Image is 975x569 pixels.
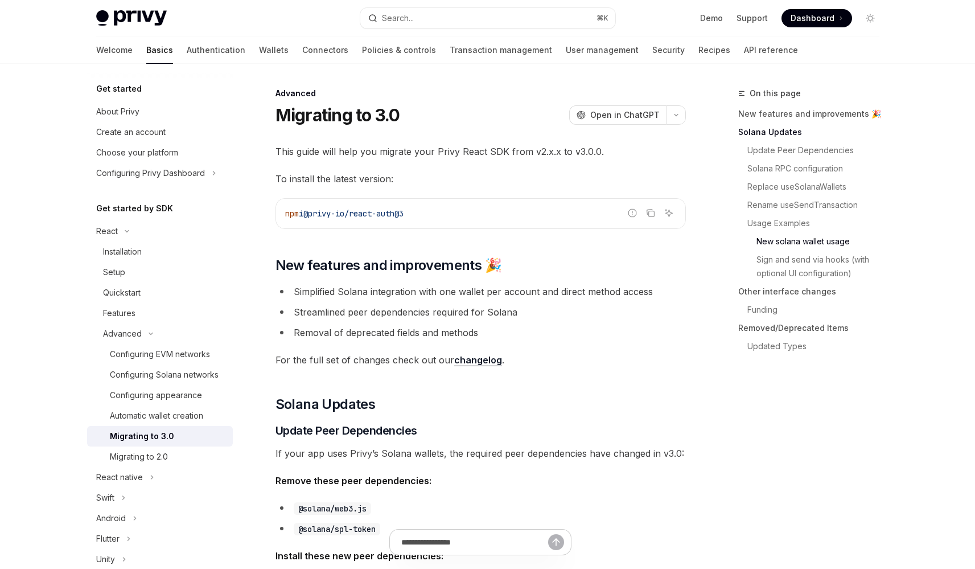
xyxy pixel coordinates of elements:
[110,347,210,361] div: Configuring EVM networks
[87,324,233,344] button: Toggle Advanced section
[362,36,436,64] a: Policies & controls
[110,388,202,402] div: Configuring appearance
[87,508,233,529] button: Toggle Android section
[87,406,233,426] a: Automatic wallet creation
[738,283,888,301] a: Other interface changes
[738,232,888,251] a: New solana wallet usage
[87,344,233,365] a: Configuring EVM networks
[625,206,640,220] button: Report incorrect code
[96,224,118,238] div: React
[87,241,233,262] a: Installation
[738,214,888,232] a: Usage Examples
[738,141,888,159] a: Update Peer Dependencies
[110,409,203,423] div: Automatic wallet creation
[302,36,348,64] a: Connectors
[698,36,730,64] a: Recipes
[96,166,205,180] div: Configuring Privy Dashboard
[737,13,768,24] a: Support
[146,36,173,64] a: Basics
[596,14,608,23] span: ⌘ K
[103,286,141,300] div: Quickstart
[275,304,686,320] li: Streamlined peer dependencies required for Solana
[303,208,404,219] span: @privy-io/react-auth@3
[275,475,431,486] strong: Remove these peer dependencies:
[275,144,686,159] span: This guide will help you migrate your Privy React SDK from v2.x.x to v3.0.0.
[87,101,233,122] a: About Privy
[96,125,166,139] div: Create an account
[294,502,371,515] code: @solana/web3.js
[643,206,658,220] button: Copy the contents from the code block
[87,365,233,385] a: Configuring Solana networks
[96,202,173,215] h5: Get started by SDK
[738,123,888,141] a: Solana Updates
[87,303,233,324] a: Features
[87,488,233,508] button: Toggle Swift section
[454,354,502,366] a: changelog
[275,395,376,414] span: Solana Updates
[87,467,233,488] button: Toggle React native section
[738,251,888,283] a: Sign and send via hooks (with optional UI configuration)
[87,163,233,183] button: Toggle Configuring Privy Dashboard section
[275,284,686,300] li: Simplified Solana integration with one wallet per account and direct method access
[96,491,114,505] div: Swift
[382,11,414,25] div: Search...
[110,429,174,443] div: Migrating to 3.0
[275,256,501,275] span: New features and improvements 🎉
[110,368,219,382] div: Configuring Solana networks
[791,13,834,24] span: Dashboard
[96,552,115,566] div: Unity
[87,262,233,283] a: Setup
[275,445,686,461] span: If your app uses Privy’s Solana wallets, the required peer dependencies have changed in v3.0:
[96,532,120,546] div: Flutter
[187,36,245,64] a: Authentication
[87,426,233,447] a: Migrating to 3.0
[103,306,135,320] div: Features
[103,245,142,259] div: Installation
[275,88,686,99] div: Advanced
[590,109,660,121] span: Open in ChatGPT
[275,325,686,341] li: Removal of deprecated fields and methods
[738,105,888,123] a: New features and improvements 🎉
[566,36,639,64] a: User management
[275,352,686,368] span: For the full set of changes check out our .
[110,450,168,464] div: Migrating to 2.0
[275,105,400,125] h1: Migrating to 3.0
[569,105,667,125] button: Open in ChatGPT
[738,319,888,337] a: Removed/Deprecated Items
[275,171,686,187] span: To install the latest version:
[285,208,299,219] span: npm
[275,423,417,439] span: Update Peer Dependencies
[700,13,723,24] a: Demo
[548,534,564,550] button: Send message
[781,9,852,27] a: Dashboard
[661,206,676,220] button: Ask AI
[744,36,798,64] a: API reference
[87,142,233,163] a: Choose your platform
[861,9,879,27] button: Toggle dark mode
[750,87,801,100] span: On this page
[738,301,888,319] a: Funding
[87,447,233,467] a: Migrating to 2.0
[738,337,888,355] a: Updated Types
[738,178,888,196] a: Replace useSolanaWallets
[652,36,685,64] a: Security
[96,10,167,26] img: light logo
[360,8,615,28] button: Open search
[87,221,233,241] button: Toggle React section
[96,82,142,96] h5: Get started
[87,529,233,549] button: Toggle Flutter section
[87,122,233,142] a: Create an account
[294,523,380,535] code: @solana/spl-token
[299,208,303,219] span: i
[103,327,142,341] div: Advanced
[103,265,125,279] div: Setup
[738,159,888,178] a: Solana RPC configuration
[401,530,548,555] input: Ask a question...
[450,36,552,64] a: Transaction management
[259,36,289,64] a: Wallets
[87,283,233,303] a: Quickstart
[738,196,888,214] a: Rename useSendTransaction
[96,511,126,525] div: Android
[96,470,143,484] div: React native
[96,36,133,64] a: Welcome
